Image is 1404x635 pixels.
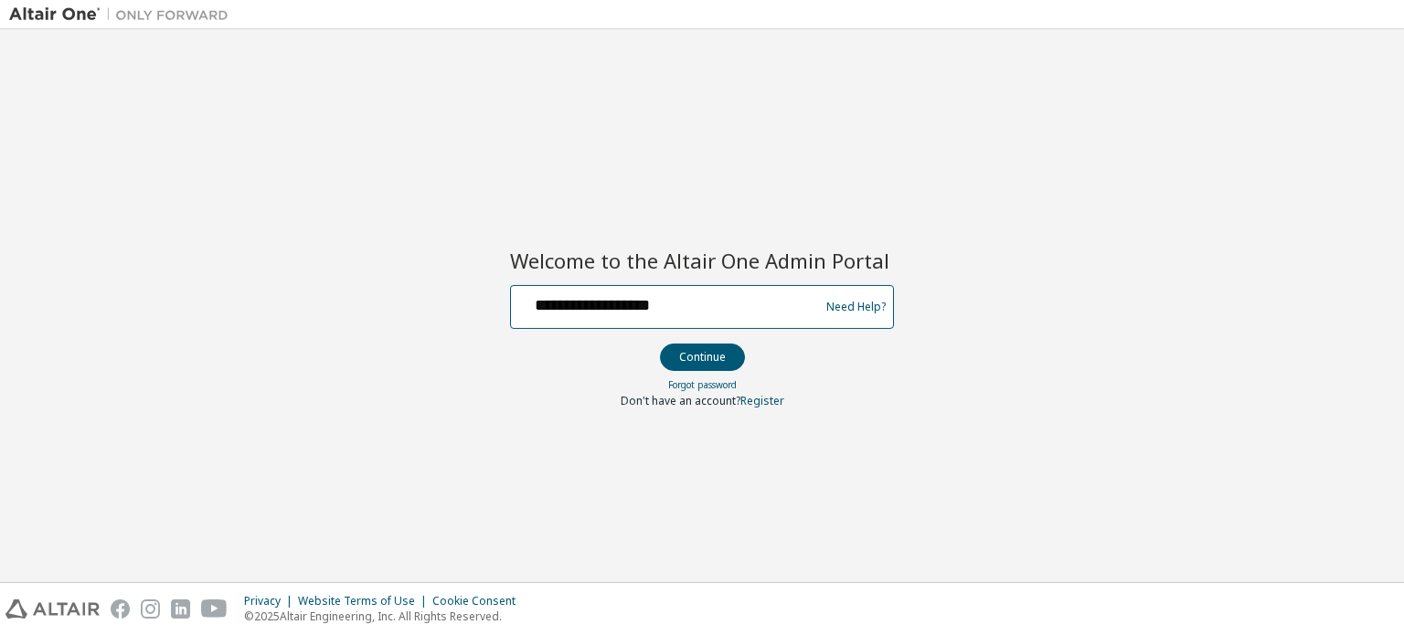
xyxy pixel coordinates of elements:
[510,248,894,273] h2: Welcome to the Altair One Admin Portal
[5,599,100,619] img: altair_logo.svg
[826,306,886,307] a: Need Help?
[298,594,432,609] div: Website Terms of Use
[9,5,238,24] img: Altair One
[141,599,160,619] img: instagram.svg
[432,594,526,609] div: Cookie Consent
[244,594,298,609] div: Privacy
[740,393,784,408] a: Register
[660,344,745,371] button: Continue
[171,599,190,619] img: linkedin.svg
[244,609,526,624] p: © 2025 Altair Engineering, Inc. All Rights Reserved.
[668,378,737,391] a: Forgot password
[621,393,740,408] span: Don't have an account?
[201,599,228,619] img: youtube.svg
[111,599,130,619] img: facebook.svg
